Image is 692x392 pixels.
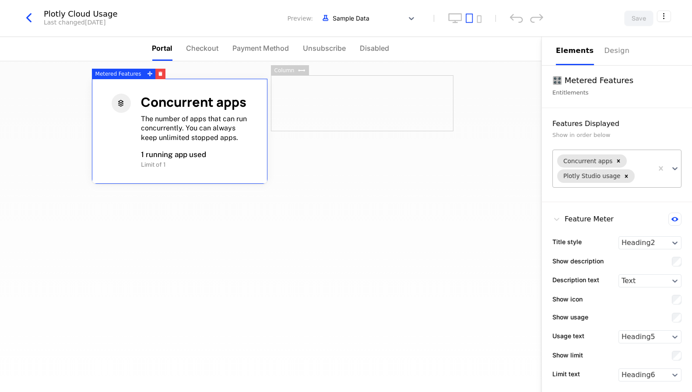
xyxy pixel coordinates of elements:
span: Unsubscribe [303,43,346,53]
div: Column [271,65,298,76]
div: Remove Plotly Studio usage [622,170,631,182]
div: Plotly Studio usage [561,170,622,182]
div: Entitlements [552,88,681,97]
span: Portal [152,43,172,53]
div: Last changed [DATE] [44,18,105,27]
label: Show usage [552,312,588,322]
button: mobile [477,15,481,23]
span: Preview: [288,14,313,23]
label: Title style [552,237,582,246]
div: Elements [556,45,594,56]
div: 🎛️ Metered Features [552,74,681,87]
span: Payment Method [233,43,289,53]
div: Concurrent appsRemove Concurrent apps [556,154,628,168]
div: Remove Concurrent apps [614,155,623,167]
button: desktop [448,13,462,23]
div: Plotly Studio usageRemove Plotly Studio usage [556,168,636,183]
div: Metered Features [92,69,145,79]
span: The number of apps that can run concurrently. You can always keep unlimited stopped apps. [141,115,247,142]
div: Choose Sub Page [556,37,678,65]
div: Show in order below [552,131,681,140]
div: Feature Meter [552,213,614,226]
button: Save [624,10,653,26]
span: Checkout [186,43,219,53]
label: Show limit [552,350,583,360]
label: Show icon [552,294,583,304]
label: Description text [552,275,599,284]
button: tablet [466,13,473,23]
div: undo [510,14,523,23]
label: Limit text [552,369,580,378]
div: Plotly Cloud Usage [44,10,118,18]
button: Select action [657,10,671,22]
span: Disabled [360,43,390,53]
i: stacks [112,94,131,113]
div: redo [530,14,543,23]
div: Features Displayed [552,119,681,129]
span: 1 running app used [141,150,207,159]
div: Concurrent apps [561,155,614,167]
label: Show description [552,256,604,266]
div: Design [604,45,632,56]
span: Concurrent apps [141,93,247,111]
span: Limit of 1 [141,161,166,168]
label: Usage text [552,331,584,340]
